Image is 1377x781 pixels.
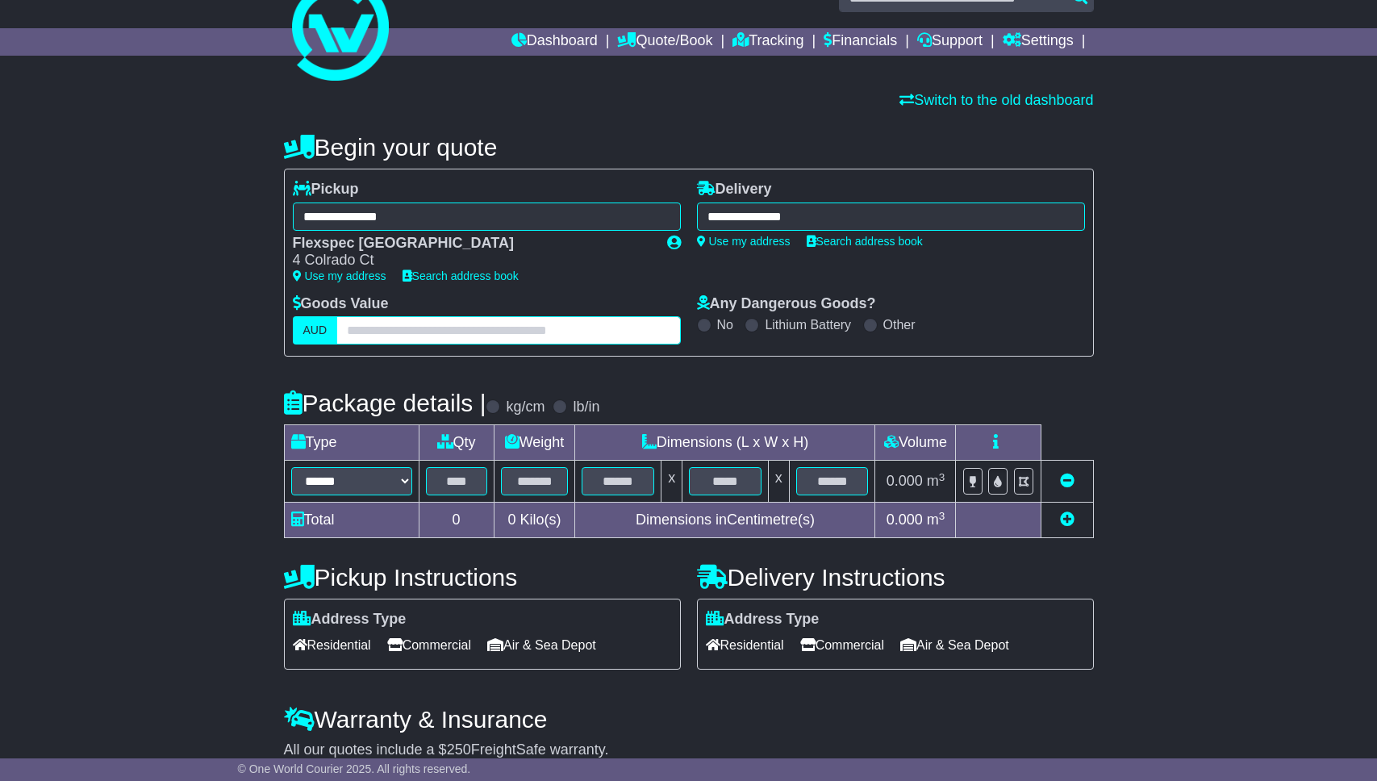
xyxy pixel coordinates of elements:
label: AUD [293,316,338,345]
div: Keywords by Traffic [181,95,266,106]
div: v 4.0.25 [45,26,79,39]
label: Delivery [697,181,772,198]
td: Kilo(s) [494,503,575,538]
td: Type [284,425,419,461]
label: Pickup [293,181,359,198]
label: Address Type [706,611,820,629]
td: Total [284,503,419,538]
span: Air & Sea Depot [900,633,1009,658]
td: x [768,461,789,503]
a: Support [917,28,983,56]
td: Dimensions in Centimetre(s) [575,503,875,538]
td: Volume [875,425,956,461]
a: Quote/Book [617,28,712,56]
label: Goods Value [293,295,389,313]
label: Address Type [293,611,407,629]
span: 0 [507,512,515,528]
label: lb/in [573,399,599,416]
div: Domain: [DOMAIN_NAME] [42,42,177,55]
a: Remove this item [1060,473,1074,489]
sup: 3 [939,510,945,522]
a: Search address book [807,235,923,248]
span: m [927,512,945,528]
span: Commercial [387,633,471,658]
h4: Package details | [284,390,486,416]
span: Residential [293,633,371,658]
span: Air & Sea Depot [487,633,596,658]
a: Search address book [403,269,519,282]
div: All our quotes include a $ FreightSafe warranty. [284,741,1094,759]
span: © One World Courier 2025. All rights reserved. [238,762,471,775]
a: Tracking [732,28,803,56]
h4: Warranty & Insurance [284,706,1094,733]
a: Switch to the old dashboard [899,92,1093,108]
a: Use my address [293,269,386,282]
div: Flexspec [GEOGRAPHIC_DATA] [293,235,651,253]
a: Dashboard [511,28,598,56]
a: Financials [824,28,897,56]
label: kg/cm [506,399,545,416]
label: Any Dangerous Goods? [697,295,876,313]
td: Qty [419,425,494,461]
img: logo_orange.svg [26,26,39,39]
td: 0 [419,503,494,538]
img: tab_keywords_by_traffic_grey.svg [163,94,176,106]
img: website_grey.svg [26,42,39,55]
span: Residential [706,633,784,658]
div: Domain Overview [65,95,144,106]
td: x [661,461,682,503]
td: Weight [494,425,575,461]
label: Other [883,317,916,332]
sup: 3 [939,471,945,483]
span: m [927,473,945,489]
a: Add new item [1060,512,1074,528]
span: Commercial [800,633,884,658]
span: 250 [447,741,471,758]
a: Settings [1003,28,1074,56]
label: No [717,317,733,332]
span: 0.000 [887,473,923,489]
td: Dimensions (L x W x H) [575,425,875,461]
label: Lithium Battery [765,317,851,332]
div: 4 Colrado Ct [293,252,651,269]
h4: Begin your quote [284,134,1094,161]
span: 0.000 [887,512,923,528]
a: Use my address [697,235,791,248]
h4: Delivery Instructions [697,564,1094,591]
img: tab_domain_overview_orange.svg [47,94,60,106]
h4: Pickup Instructions [284,564,681,591]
